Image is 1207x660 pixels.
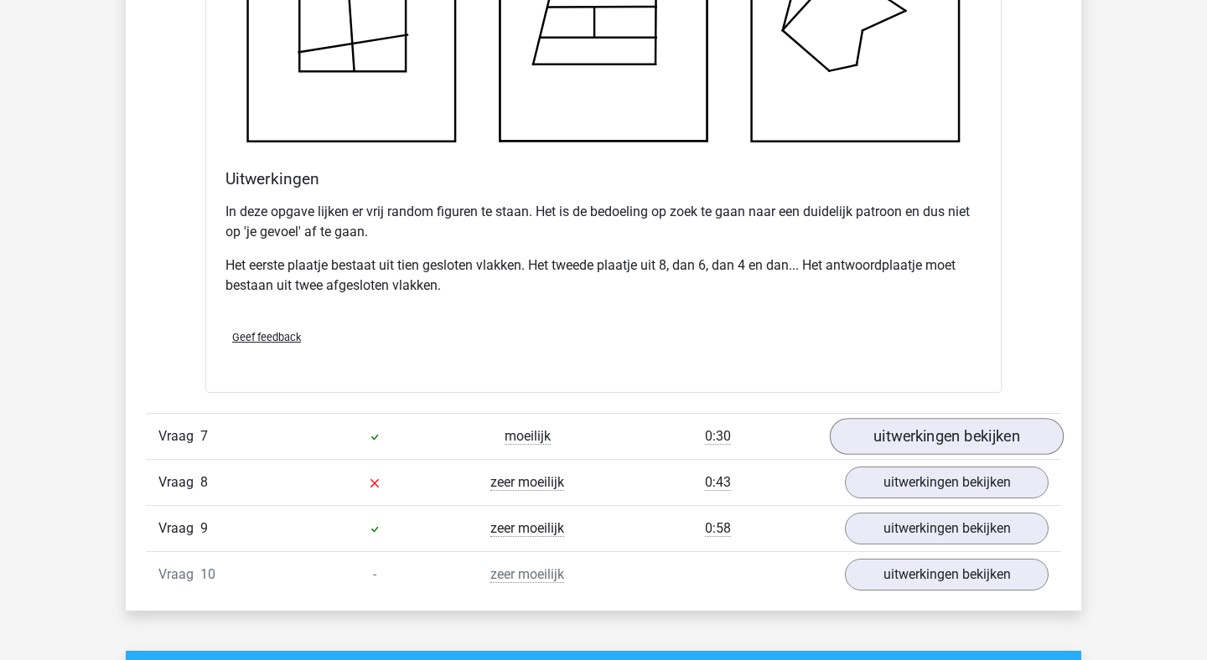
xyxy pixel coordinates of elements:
p: In deze opgave lijken er vrij random figuren te staan. Het is de bedoeling op zoek te gaan naar e... [225,202,982,242]
a: uitwerkingen bekijken [830,418,1064,455]
a: uitwerkingen bekijken [845,467,1049,498]
a: uitwerkingen bekijken [845,559,1049,590]
span: 8 [200,474,208,490]
span: 10 [200,566,215,582]
div: - [298,565,451,585]
span: 9 [200,520,208,536]
span: zeer moeilijk [490,566,564,583]
span: zeer moeilijk [490,474,564,491]
span: Vraag [158,426,200,446]
span: 0:43 [705,474,731,491]
span: 0:30 [705,428,731,445]
p: Het eerste plaatje bestaat uit tien gesloten vlakken. Het tweede plaatje uit 8, dan 6, dan 4 en d... [225,255,982,296]
span: Vraag [158,472,200,492]
span: 0:58 [705,520,731,537]
a: uitwerkingen bekijken [845,513,1049,544]
span: 7 [200,428,208,444]
span: zeer moeilijk [490,520,564,537]
h4: Uitwerkingen [225,169,982,188]
span: Geef feedback [232,331,301,343]
span: Vraag [158,518,200,539]
span: moeilijk [505,428,551,445]
span: Vraag [158,565,200,585]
